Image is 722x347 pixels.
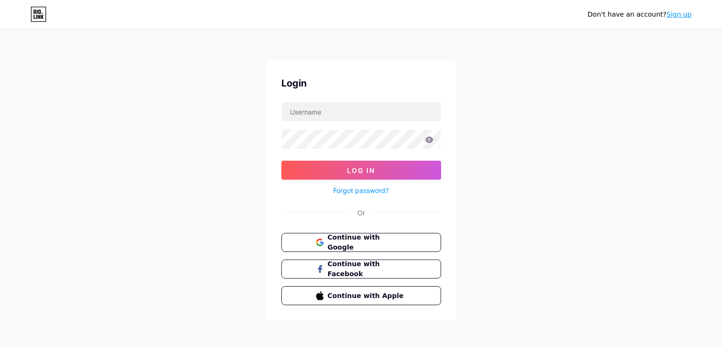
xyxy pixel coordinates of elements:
[357,208,365,218] div: Or
[327,259,406,279] span: Continue with Facebook
[587,10,692,19] div: Don't have an account?
[327,291,406,301] span: Continue with Apple
[327,232,406,252] span: Continue with Google
[347,166,375,174] span: Log In
[281,260,441,279] button: Continue with Facebook
[333,185,389,195] a: Forgot password?
[281,286,441,305] button: Continue with Apple
[281,233,441,252] button: Continue with Google
[281,161,441,180] button: Log In
[666,10,692,18] a: Sign up
[282,102,441,121] input: Username
[281,76,441,90] div: Login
